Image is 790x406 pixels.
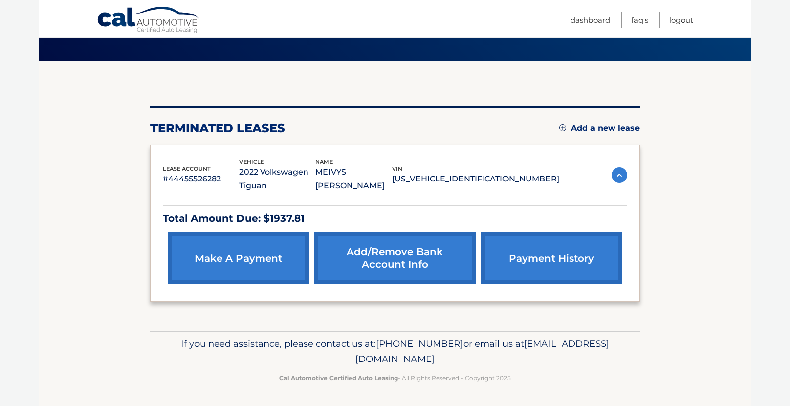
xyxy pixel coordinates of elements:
[239,158,264,165] span: vehicle
[168,232,309,284] a: make a payment
[669,12,693,28] a: Logout
[163,172,239,186] p: #44455526282
[315,165,392,193] p: MEIVYS [PERSON_NAME]
[279,374,398,382] strong: Cal Automotive Certified Auto Leasing
[571,12,610,28] a: Dashboard
[559,123,640,133] a: Add a new lease
[392,172,559,186] p: [US_VEHICLE_IDENTIFICATION_NUMBER]
[239,165,316,193] p: 2022 Volkswagen Tiguan
[559,124,566,131] img: add.svg
[157,336,633,367] p: If you need assistance, please contact us at: or email us at
[631,12,648,28] a: FAQ's
[97,6,201,35] a: Cal Automotive
[163,165,211,172] span: lease account
[315,158,333,165] span: name
[314,232,476,284] a: Add/Remove bank account info
[612,167,627,183] img: accordion-active.svg
[481,232,622,284] a: payment history
[157,373,633,383] p: - All Rights Reserved - Copyright 2025
[376,338,463,349] span: [PHONE_NUMBER]
[392,165,402,172] span: vin
[163,210,627,227] p: Total Amount Due: $1937.81
[150,121,285,135] h2: terminated leases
